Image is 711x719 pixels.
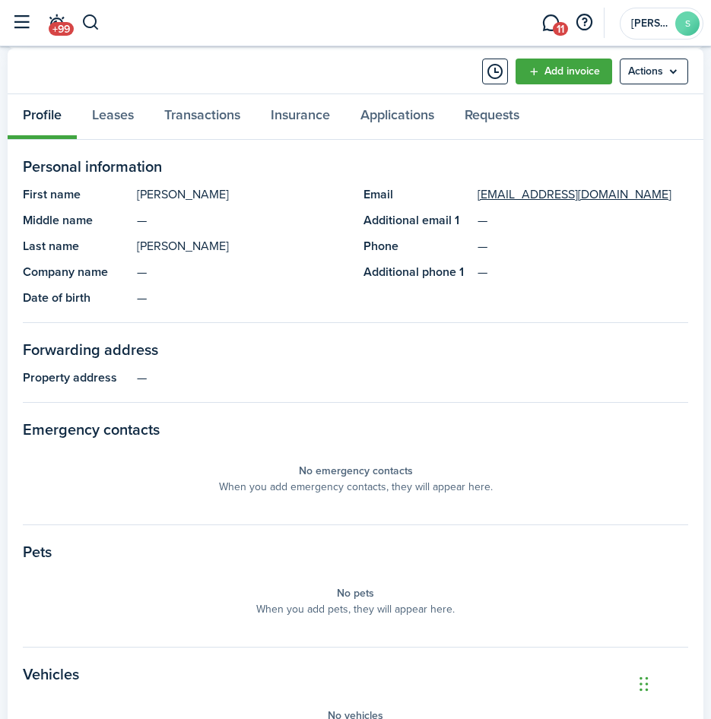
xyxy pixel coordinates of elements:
[23,263,129,281] panel-main-title: Company name
[571,10,597,36] button: Open resource center
[23,418,688,441] panel-main-section-title: Emergency contacts
[478,185,671,204] a: [EMAIL_ADDRESS][DOMAIN_NAME]
[149,94,256,139] a: Transactions
[23,369,129,387] panel-main-title: Property address
[256,601,455,617] panel-main-placeholder-description: When you add pets, they will appear here.
[23,540,688,563] panel-main-section-title: Pets
[137,263,348,281] panel-main-description: —
[363,263,470,281] panel-main-title: Additional phone 1
[640,661,649,707] div: Drag
[137,289,348,307] panel-main-description: —
[23,338,688,361] panel-main-section-title: Forwarding address
[635,646,711,719] iframe: Chat Widget
[482,59,508,84] button: Timeline
[536,5,565,42] a: Messaging
[77,94,149,139] a: Leases
[363,237,470,255] panel-main-title: Phone
[345,94,449,139] a: Applications
[23,211,129,230] panel-main-title: Middle name
[299,463,413,479] panel-main-placeholder-title: No emergency contacts
[256,94,345,139] a: Insurance
[363,185,470,204] panel-main-title: Email
[219,479,493,495] panel-main-placeholder-description: When you add emergency contacts, they will appear here.
[23,289,129,307] panel-main-title: Date of birth
[23,237,129,255] panel-main-title: Last name
[137,237,348,255] panel-main-description: [PERSON_NAME]
[23,663,688,686] panel-main-section-title: Vehicles
[42,5,71,42] a: Notifications
[49,22,74,36] span: +99
[137,369,688,387] panel-main-description: —
[7,8,36,37] button: Open sidebar
[137,211,348,230] panel-main-description: —
[137,185,348,204] panel-main-description: [PERSON_NAME]
[23,155,688,178] panel-main-section-title: Personal information
[23,185,129,204] panel-main-title: First name
[516,59,612,84] a: Add invoice
[620,59,688,84] menu-btn: Actions
[631,18,669,29] span: Seth
[553,22,568,36] span: 11
[675,11,700,36] avatar-text: S
[81,10,100,36] button: Search
[620,59,688,84] button: Open menu
[363,211,470,230] panel-main-title: Additional email 1
[337,585,374,601] panel-main-placeholder-title: No pets
[449,94,535,139] a: Requests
